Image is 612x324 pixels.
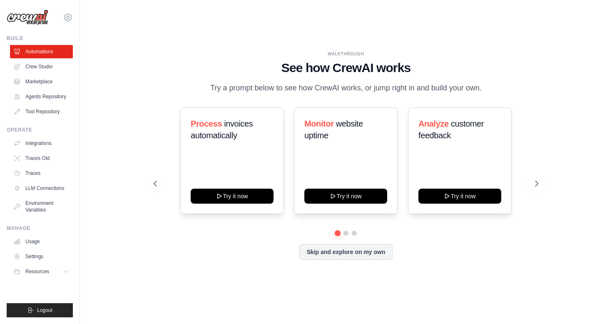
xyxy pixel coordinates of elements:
span: Process [191,119,222,128]
div: WALKTHROUGH [154,51,538,57]
span: Resources [25,268,49,275]
button: Resources [10,265,73,278]
button: Try it now [418,189,501,204]
h1: See how CrewAI works [154,60,538,75]
a: LLM Connections [10,182,73,195]
button: Skip and explore on my own [299,244,392,260]
a: Marketplace [10,75,73,88]
a: Settings [10,250,73,263]
a: Traces Old [10,152,73,165]
button: Logout [7,303,73,317]
div: Manage [7,225,73,232]
a: Crew Studio [10,60,73,73]
a: Agents Repository [10,90,73,103]
span: Analyze [418,119,449,128]
a: Integrations [10,137,73,150]
a: Traces [10,167,73,180]
span: Logout [37,307,52,314]
span: Monitor [304,119,334,128]
a: Environment Variables [10,197,73,217]
a: Automations [10,45,73,58]
span: customer feedback [418,119,484,140]
button: Try it now [304,189,387,204]
div: Operate [7,127,73,133]
button: Try it now [191,189,274,204]
a: Usage [10,235,73,248]
div: Build [7,35,73,42]
img: Logo [7,10,48,25]
p: Try a prompt below to see how CrewAI works, or jump right in and build your own. [206,82,486,94]
a: Tool Repository [10,105,73,118]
